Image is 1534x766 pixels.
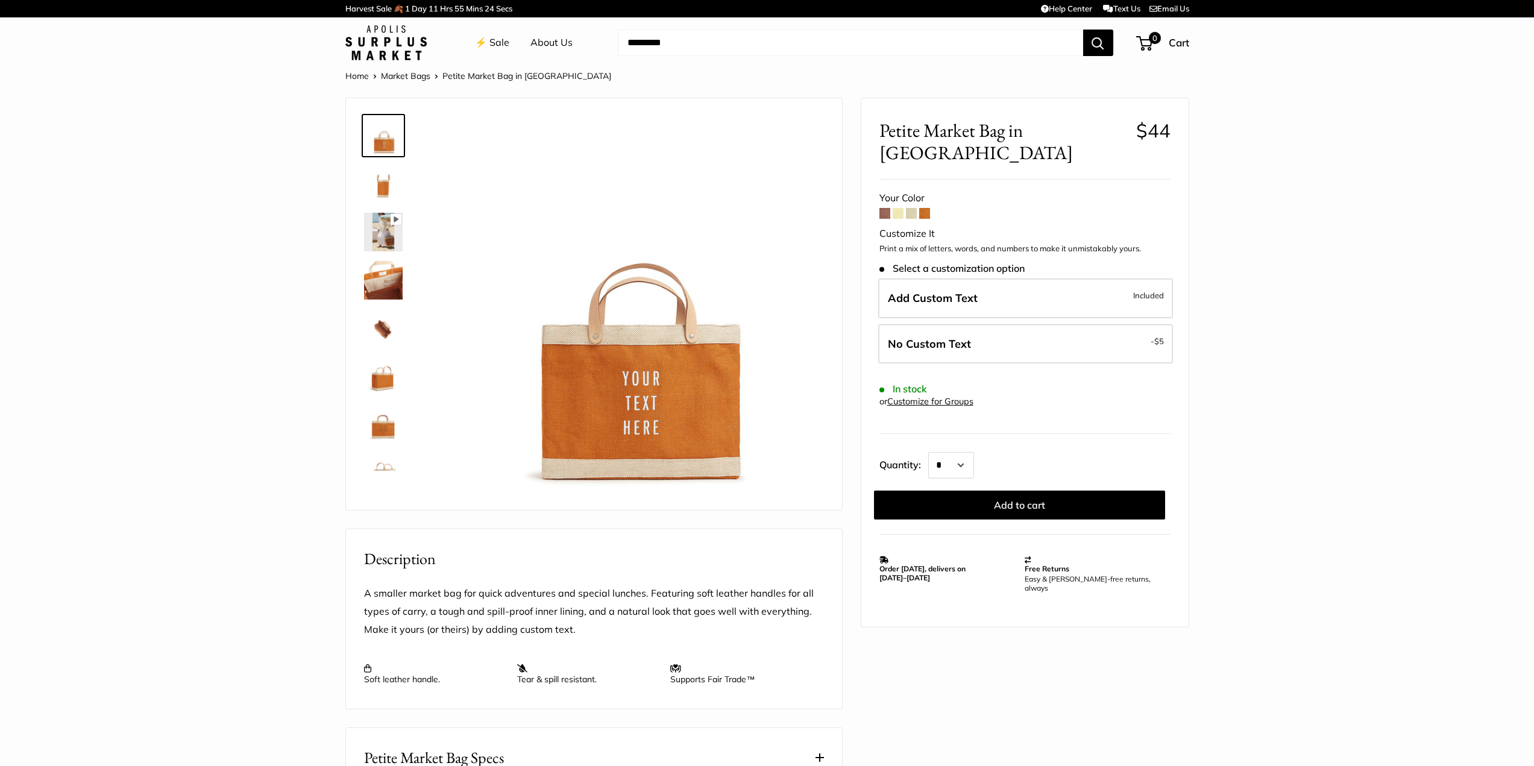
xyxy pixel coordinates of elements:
a: Petite Market Bag in Cognac [362,451,405,495]
a: Help Center [1041,4,1092,13]
nav: Breadcrumb [345,68,611,84]
label: Quantity: [879,448,928,479]
span: Secs [496,4,512,13]
span: $44 [1136,119,1171,142]
img: Petite Market Bag in Cognac [364,165,403,203]
span: 0 [1148,32,1160,44]
img: Petite Market Bag in Cognac [364,357,403,396]
span: Mins [466,4,483,13]
a: Petite Market Bag in Cognac [362,403,405,447]
span: Cart [1169,36,1189,49]
span: $5 [1154,336,1164,346]
span: 1 [405,4,410,13]
button: Add to cart [874,491,1165,520]
a: 0 Cart [1137,33,1189,52]
button: Search [1083,30,1113,56]
img: Petite Market Bag in Cognac [364,261,403,300]
img: Petite Market Bag in Cognac [364,213,403,251]
a: Petite Market Bag in Cognac [362,162,405,206]
p: Supports Fair Trade™ [670,663,811,685]
a: About Us [530,34,573,52]
span: Hrs [440,4,453,13]
p: Easy & [PERSON_NAME]-free returns, always [1025,574,1165,592]
p: Print a mix of letters, words, and numbers to make it unmistakably yours. [879,243,1171,255]
a: Home [345,71,369,81]
img: Petite Market Bag in Cognac [364,454,403,492]
a: Market Bags [381,71,430,81]
span: - [1151,334,1164,348]
label: Leave Blank [878,324,1173,364]
span: Petite Market Bag in [GEOGRAPHIC_DATA] [442,71,611,81]
a: Petite Market Bag in Cognac [362,114,405,157]
a: Petite Market Bag in Cognac [362,210,405,254]
a: Petite Market Bag in Cognac [362,259,405,302]
label: Add Custom Text [878,278,1173,318]
strong: Order [DATE], delivers on [DATE]–[DATE] [879,564,966,582]
h2: Description [364,547,824,571]
a: Text Us [1103,4,1140,13]
a: ⚡️ Sale [475,34,509,52]
img: Petite Market Bag in Cognac [364,116,403,155]
div: Your Color [879,189,1171,207]
input: Search... [618,30,1083,56]
span: Add Custom Text [888,291,978,305]
div: or [879,394,973,410]
div: Customize It [879,225,1171,243]
img: Apolis: Surplus Market [345,25,427,60]
p: Tear & spill resistant. [517,663,658,685]
span: 55 [454,4,464,13]
a: Petite Market Bag in Cognac [362,307,405,350]
span: Petite Market Bag in [GEOGRAPHIC_DATA] [879,119,1127,164]
p: Soft leather handle. [364,663,505,685]
a: Customize for Groups [887,396,973,407]
a: Email Us [1149,4,1189,13]
span: Select a customization option [879,263,1025,274]
img: Petite Market Bag in Cognac [442,116,824,498]
p: A smaller market bag for quick adventures and special lunches. Featuring soft leather handles for... [364,585,824,639]
span: 11 [429,4,438,13]
span: 24 [485,4,494,13]
img: Petite Market Bag in Cognac [364,309,403,348]
span: Included [1133,288,1164,303]
img: Petite Market Bag in Cognac [364,406,403,444]
span: No Custom Text [888,337,971,351]
span: Day [412,4,427,13]
a: Petite Market Bag in Cognac [362,355,405,398]
span: In stock [879,383,927,395]
strong: Free Returns [1025,564,1069,573]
